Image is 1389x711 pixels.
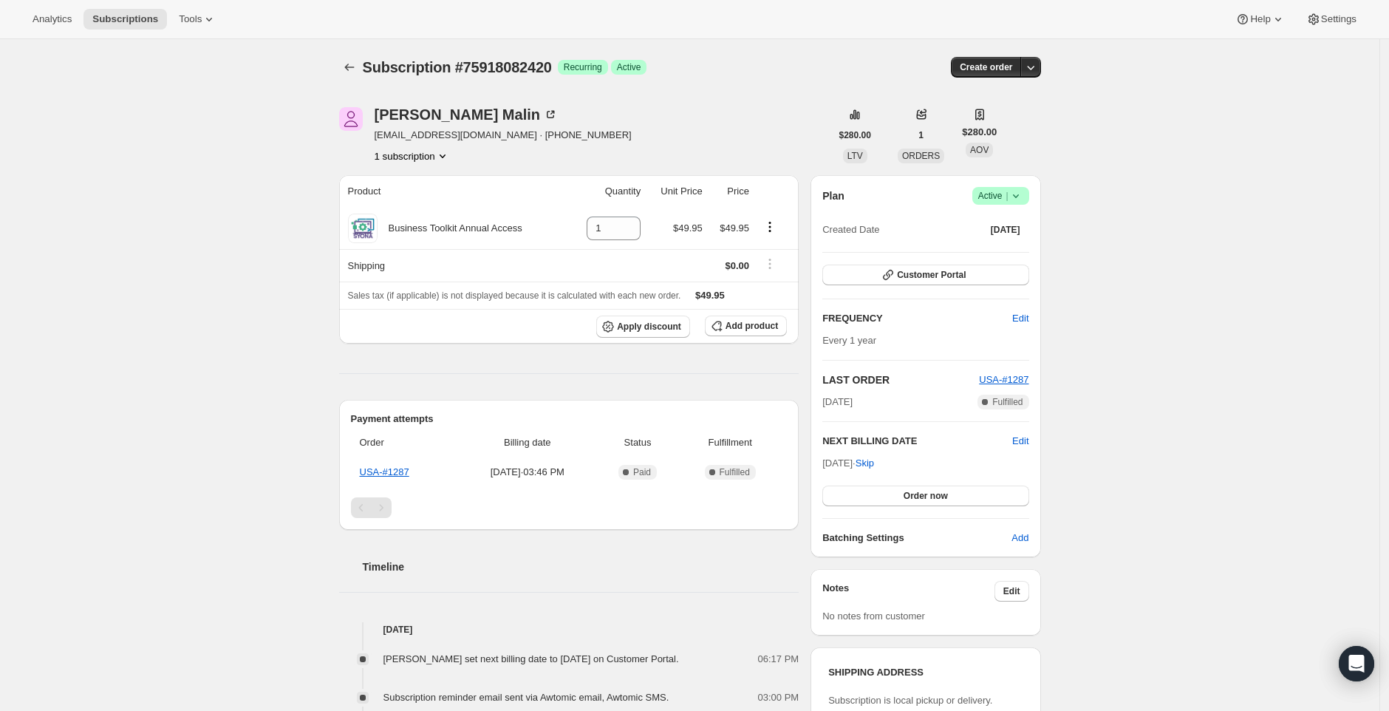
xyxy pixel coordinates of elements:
button: Apply discount [596,316,690,338]
span: $280.00 [962,125,997,140]
span: Analytics [33,13,72,25]
button: Product actions [375,149,450,163]
nav: Pagination [351,497,788,518]
span: Skip [856,456,874,471]
th: Price [707,175,754,208]
div: Open Intercom Messenger [1339,646,1374,681]
h4: [DATE] [339,622,799,637]
span: Help [1250,13,1270,25]
button: Shipping actions [758,256,782,272]
div: [PERSON_NAME] Malin [375,107,558,122]
span: Apply discount [617,321,681,333]
span: Subscription reminder email sent via Awtomic email, Awtomic SMS. [383,692,669,703]
span: Aaron Malin [339,107,363,131]
span: Edit [1012,311,1028,326]
span: [DATE] [822,395,853,409]
span: Subscription #75918082420 [363,59,552,75]
span: Billing date [462,435,593,450]
button: [DATE] [982,220,1029,240]
th: Unit Price [645,175,707,208]
h3: SHIPPING ADDRESS [828,665,1023,680]
span: | [1006,190,1008,202]
span: [DATE] · [822,457,874,469]
h2: NEXT BILLING DATE [822,434,1012,449]
span: [DATE] [991,224,1020,236]
button: Help [1226,9,1294,30]
span: 03:00 PM [758,690,799,705]
button: Tools [170,9,225,30]
span: [PERSON_NAME] set next billing date to [DATE] on Customer Portal. [383,653,679,664]
span: LTV [847,151,863,161]
span: No notes from customer [822,610,925,622]
h6: Batching Settings [822,531,1011,545]
button: Subscriptions [83,9,167,30]
span: Fulfillment [682,435,778,450]
th: Shipping [339,249,569,282]
span: $49.95 [673,222,703,234]
button: Create order [951,57,1021,78]
h2: Timeline [363,559,799,574]
button: Customer Portal [822,265,1028,285]
button: $280.00 [830,125,880,146]
span: Order now [904,490,948,502]
span: Add [1011,531,1028,545]
h3: Notes [822,581,994,602]
h2: Payment attempts [351,412,788,426]
span: Subscription is local pickup or delivery. [828,695,992,706]
span: Add product [726,320,778,332]
button: USA-#1287 [979,372,1028,387]
a: USA-#1287 [979,374,1028,385]
th: Order [351,426,457,459]
button: Edit [1012,434,1028,449]
span: Status [602,435,673,450]
button: Edit [1003,307,1037,330]
span: Created Date [822,222,879,237]
button: Edit [994,581,1029,602]
span: Fulfilled [992,396,1023,408]
button: Settings [1297,9,1365,30]
button: Add product [705,316,787,336]
span: $280.00 [839,129,871,141]
span: Active [978,188,1023,203]
span: ORDERS [902,151,940,161]
span: $49.95 [720,222,749,234]
span: [EMAIL_ADDRESS][DOMAIN_NAME] · [PHONE_NUMBER] [375,128,632,143]
span: Fulfilled [720,466,750,478]
span: Subscriptions [92,13,158,25]
h2: FREQUENCY [822,311,1012,326]
span: Active [617,61,641,73]
button: Add [1003,526,1037,550]
span: Tools [179,13,202,25]
button: Order now [822,486,1028,506]
span: Sales tax (if applicable) is not displayed because it is calculated with each new order. [348,290,681,301]
span: Settings [1321,13,1356,25]
span: Paid [633,466,651,478]
span: 06:17 PM [758,652,799,667]
span: $0.00 [725,260,749,271]
span: 1 [918,129,924,141]
span: Customer Portal [897,269,966,281]
span: Create order [960,61,1012,73]
div: Business Toolkit Annual Access [378,221,522,236]
img: product img [348,214,378,243]
span: $49.95 [695,290,725,301]
button: 1 [909,125,932,146]
span: Edit [1003,585,1020,597]
th: Quantity [568,175,645,208]
span: AOV [970,145,989,155]
span: [DATE] · 03:46 PM [462,465,593,480]
button: Analytics [24,9,81,30]
a: USA-#1287 [360,466,409,477]
span: Every 1 year [822,335,876,346]
th: Product [339,175,569,208]
h2: Plan [822,188,844,203]
h2: LAST ORDER [822,372,979,387]
button: Subscriptions [339,57,360,78]
span: Recurring [564,61,602,73]
button: Product actions [758,219,782,235]
button: Skip [847,452,883,475]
